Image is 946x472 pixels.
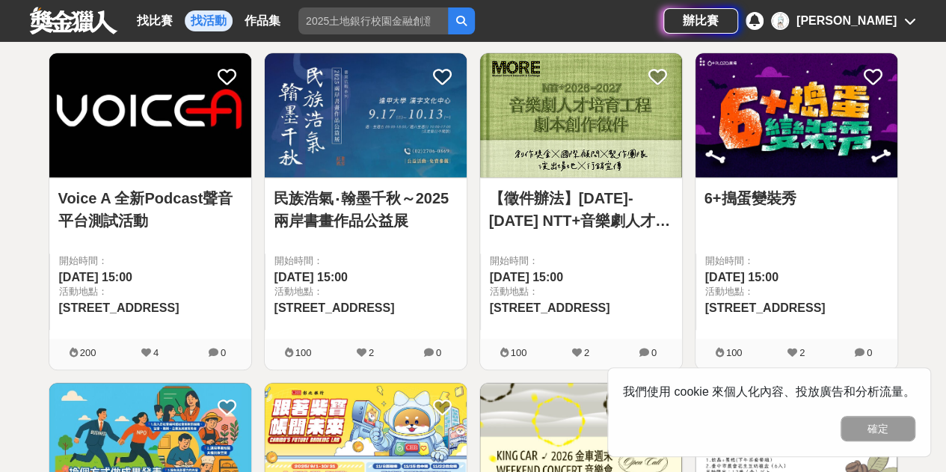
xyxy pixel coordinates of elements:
span: [DATE] 15:00 [490,271,563,283]
a: 找比賽 [131,10,179,31]
span: 2 [369,347,374,358]
a: 民族浩氣‧翰墨千秋～2025兩岸書畫作品公益展 [274,187,458,232]
span: 開始時間： [490,254,673,269]
a: Cover Image [49,53,251,179]
span: 開始時間： [274,254,458,269]
a: Cover Image [265,53,467,179]
span: [DATE] 15:00 [274,271,348,283]
span: 200 [80,347,96,358]
a: 作品集 [239,10,286,31]
span: [DATE] 15:00 [59,271,132,283]
span: 0 [436,347,441,358]
img: Cover Image [480,53,682,178]
a: 找活動 [185,10,233,31]
span: [DATE] 15:00 [705,271,778,283]
img: Avatar [773,13,787,28]
span: 活動地點： [705,284,888,299]
span: 我們使用 cookie 來個人化內容、投放廣告和分析流量。 [623,385,915,398]
img: Cover Image [265,53,467,178]
span: 開始時間： [705,254,888,269]
span: [STREET_ADDRESS] [490,301,610,314]
button: 確定 [841,416,915,441]
span: 0 [221,347,226,358]
span: [STREET_ADDRESS] [59,301,179,314]
img: Cover Image [695,53,897,178]
a: 辦比賽 [663,8,738,34]
a: 【徵件辦法】[DATE]-[DATE] NTT+音樂劇人才培育工程｜ 即日起收件至[DATE] [489,187,673,232]
span: 活動地點： [59,284,242,299]
span: 100 [295,347,312,358]
span: 4 [153,347,159,358]
span: 0 [867,347,872,358]
a: Cover Image [695,53,897,179]
div: [PERSON_NAME] [796,12,897,30]
span: [STREET_ADDRESS] [274,301,395,314]
span: 100 [726,347,743,358]
span: 活動地點： [490,284,673,299]
span: 活動地點： [274,284,458,299]
a: 6+搗蛋變裝秀 [704,187,888,209]
a: Voice A 全新Podcast聲音平台測試活動 [58,187,242,232]
span: 100 [511,347,527,358]
span: 2 [584,347,589,358]
input: 2025土地銀行校園金融創意挑戰賽：從你出發 開啟智慧金融新頁 [298,7,448,34]
span: 開始時間： [59,254,242,269]
a: Cover Image [480,53,682,179]
span: 2 [799,347,805,358]
img: Cover Image [49,53,251,178]
span: 0 [651,347,657,358]
span: [STREET_ADDRESS] [705,301,826,314]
